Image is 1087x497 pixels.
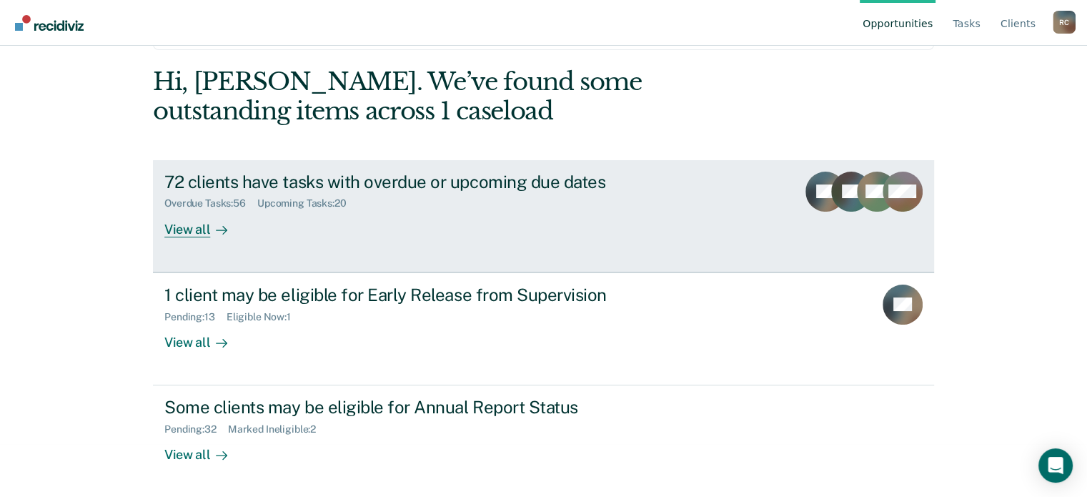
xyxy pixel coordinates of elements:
[1038,448,1073,483] div: Open Intercom Messenger
[15,15,84,31] img: Recidiviz
[164,323,244,350] div: View all
[227,311,302,323] div: Eligible Now : 1
[164,311,227,323] div: Pending : 13
[153,272,934,385] a: 1 client may be eligible for Early Release from SupervisionPending:13Eligible Now:1View all
[257,197,358,210] div: Upcoming Tasks : 20
[164,172,666,192] div: 72 clients have tasks with overdue or upcoming due dates
[164,285,666,305] div: 1 client may be eligible for Early Release from Supervision
[164,397,666,418] div: Some clients may be eligible for Annual Report Status
[164,210,244,237] div: View all
[1053,11,1076,34] div: R C
[1053,11,1076,34] button: Profile dropdown button
[164,197,257,210] div: Overdue Tasks : 56
[153,160,934,272] a: 72 clients have tasks with overdue or upcoming due datesOverdue Tasks:56Upcoming Tasks:20View all
[228,423,327,436] div: Marked Ineligible : 2
[164,423,228,436] div: Pending : 32
[153,67,778,126] div: Hi, [PERSON_NAME]. We’ve found some outstanding items across 1 caseload
[164,436,244,463] div: View all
